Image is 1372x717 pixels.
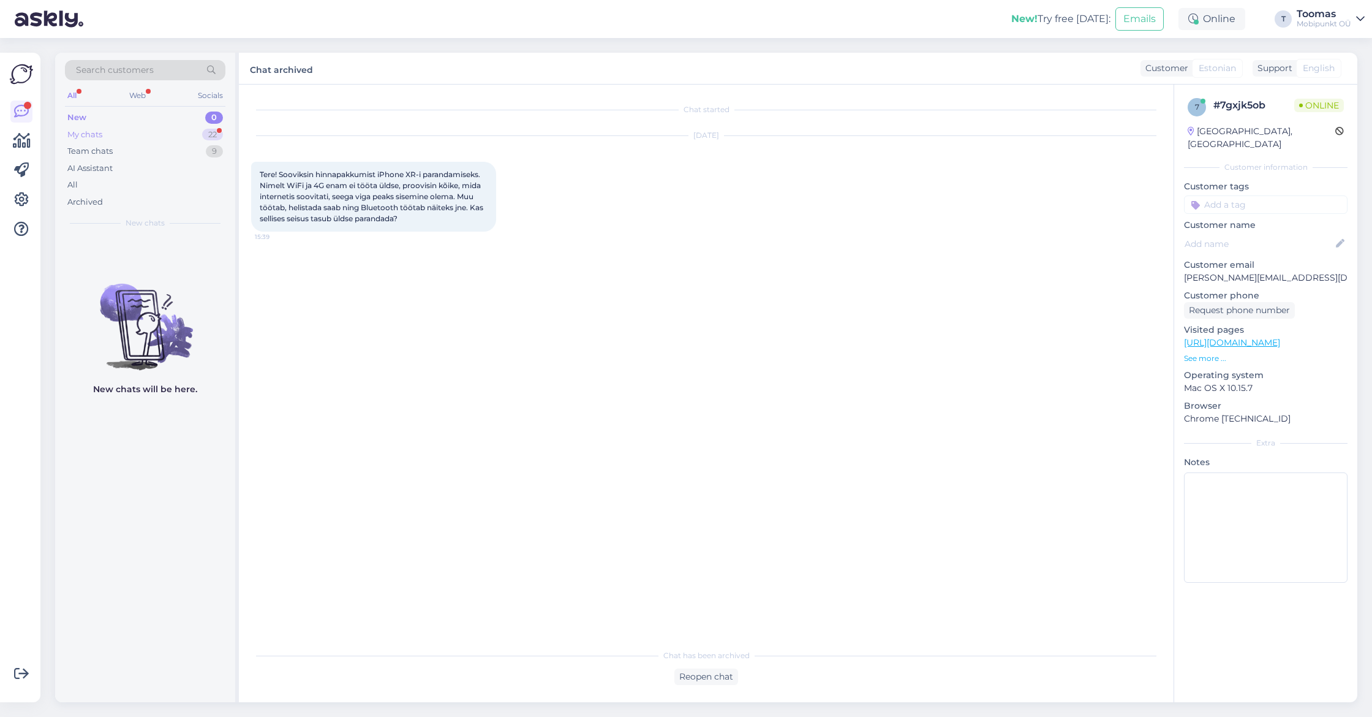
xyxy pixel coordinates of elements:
span: Tere! Sooviksin hinnapakkumist iPhone XR-i parandamiseks. Nimelt WiFi ja 4G enam ei tööta üldse, ... [260,170,485,223]
p: Customer name [1184,219,1347,232]
span: Online [1294,99,1344,112]
div: Try free [DATE]: [1011,12,1110,26]
p: Visited pages [1184,324,1347,336]
div: Toomas [1297,9,1351,19]
p: Notes [1184,456,1347,469]
div: Request phone number [1184,302,1295,319]
div: [DATE] [251,130,1161,141]
label: Chat archived [250,60,313,77]
div: Extra [1184,438,1347,449]
span: New chats [126,218,165,229]
p: Customer phone [1184,289,1347,302]
span: Chat has been archived [663,650,750,661]
div: All [67,179,78,191]
div: All [65,88,79,104]
div: Chat started [251,104,1161,115]
div: [GEOGRAPHIC_DATA], [GEOGRAPHIC_DATA] [1188,125,1335,151]
p: Operating system [1184,369,1347,382]
p: [PERSON_NAME][EMAIL_ADDRESS][DOMAIN_NAME] [1184,271,1347,284]
img: Askly Logo [10,63,33,86]
span: 15:39 [255,232,301,241]
span: English [1303,62,1335,75]
button: Emails [1115,7,1164,31]
div: Socials [195,88,225,104]
div: Team chats [67,145,113,157]
div: Web [127,88,148,104]
a: [URL][DOMAIN_NAME] [1184,337,1280,348]
div: Mobipunkt OÜ [1297,19,1351,29]
p: Browser [1184,400,1347,412]
div: My chats [67,129,102,141]
a: ToomasMobipunkt OÜ [1297,9,1365,29]
div: 0 [205,112,223,124]
p: Customer email [1184,259,1347,271]
div: Customer [1140,62,1188,75]
p: See more ... [1184,353,1347,364]
div: Customer information [1184,162,1347,173]
input: Add name [1185,237,1333,251]
div: 22 [202,129,223,141]
div: AI Assistant [67,162,113,175]
b: New! [1011,13,1038,25]
div: Online [1178,8,1245,30]
span: 7 [1195,102,1199,112]
span: Estonian [1199,62,1236,75]
div: Archived [67,196,103,208]
div: Reopen chat [674,669,738,685]
div: T [1275,10,1292,28]
p: Mac OS X 10.15.7 [1184,382,1347,395]
input: Add a tag [1184,195,1347,214]
p: New chats will be here. [93,383,197,396]
div: Support [1253,62,1292,75]
span: Search customers [76,64,154,77]
div: New [67,112,86,124]
p: Chrome [TECHNICAL_ID] [1184,412,1347,425]
div: # 7gxjk5ob [1213,98,1294,113]
img: No chats [55,262,235,372]
div: 9 [206,145,223,157]
p: Customer tags [1184,180,1347,193]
